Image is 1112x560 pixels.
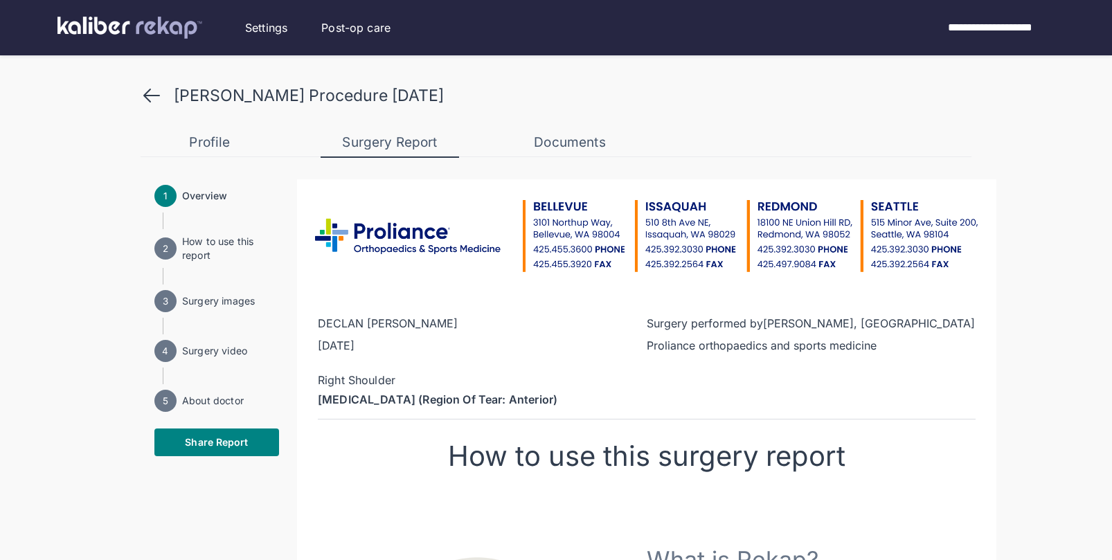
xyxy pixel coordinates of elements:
div: Surgery performed by [PERSON_NAME], [GEOGRAPHIC_DATA] [647,312,975,334]
text: 1 [163,190,167,201]
div: [MEDICAL_DATA] (Region Of Tear: Anterior) [318,391,976,408]
text: 4 [162,345,168,356]
div: Surgery Report [321,134,459,151]
span: Share Report [185,435,248,449]
button: Profile [141,129,279,156]
div: Documents [501,134,639,151]
div: Profile [141,134,279,151]
button: Share Report [154,428,279,456]
div: Right Shoulder [318,372,976,388]
span: Surgery video [182,344,279,358]
span: Overview [182,189,279,203]
div: DECLAN [PERSON_NAME] [318,312,499,334]
div: How to use this report [182,235,279,262]
div: Proliance orthopaedics and sports medicine [647,334,975,356]
div: [DATE] [318,334,499,356]
text: 5 [163,395,168,406]
button: Surgery Report [321,129,459,158]
span: About doctor [182,394,279,408]
a: Settings [245,19,287,36]
text: 2 [163,243,168,254]
h3: How to use this surgery report [318,437,976,476]
img: kaliber labs logo [57,17,202,39]
text: 3 [163,296,168,307]
button: Documents [501,129,639,156]
div: Surgery images [182,294,279,308]
div: [PERSON_NAME] Procedure [DATE] [174,86,444,105]
img: 2023%20POSM%20Header%20v2.0.png [297,179,996,294]
a: Post-op care [321,19,391,36]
